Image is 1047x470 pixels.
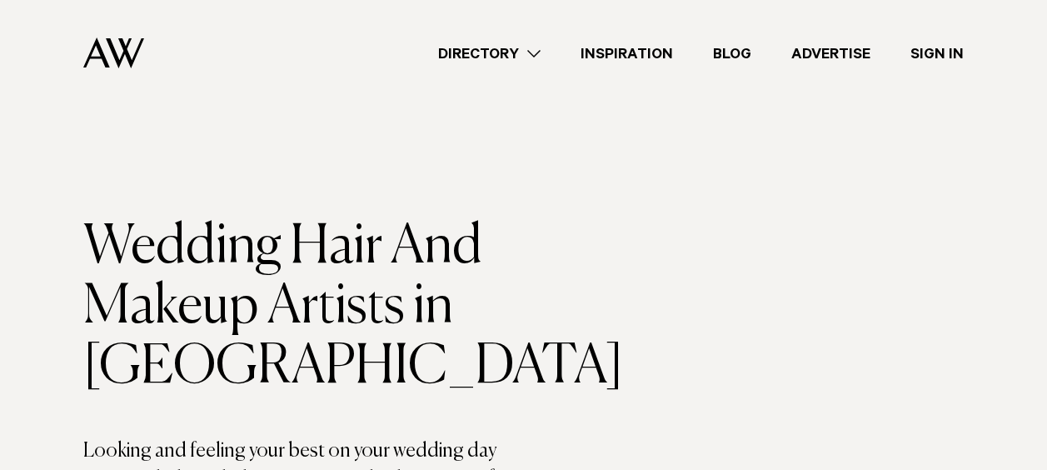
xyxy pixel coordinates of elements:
img: Auckland Weddings Logo [83,37,144,68]
a: Inspiration [561,42,693,65]
a: Directory [418,42,561,65]
a: Blog [693,42,771,65]
a: Sign In [890,42,984,65]
h1: Wedding Hair And Makeup Artists in [GEOGRAPHIC_DATA] [83,217,524,397]
a: Advertise [771,42,890,65]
